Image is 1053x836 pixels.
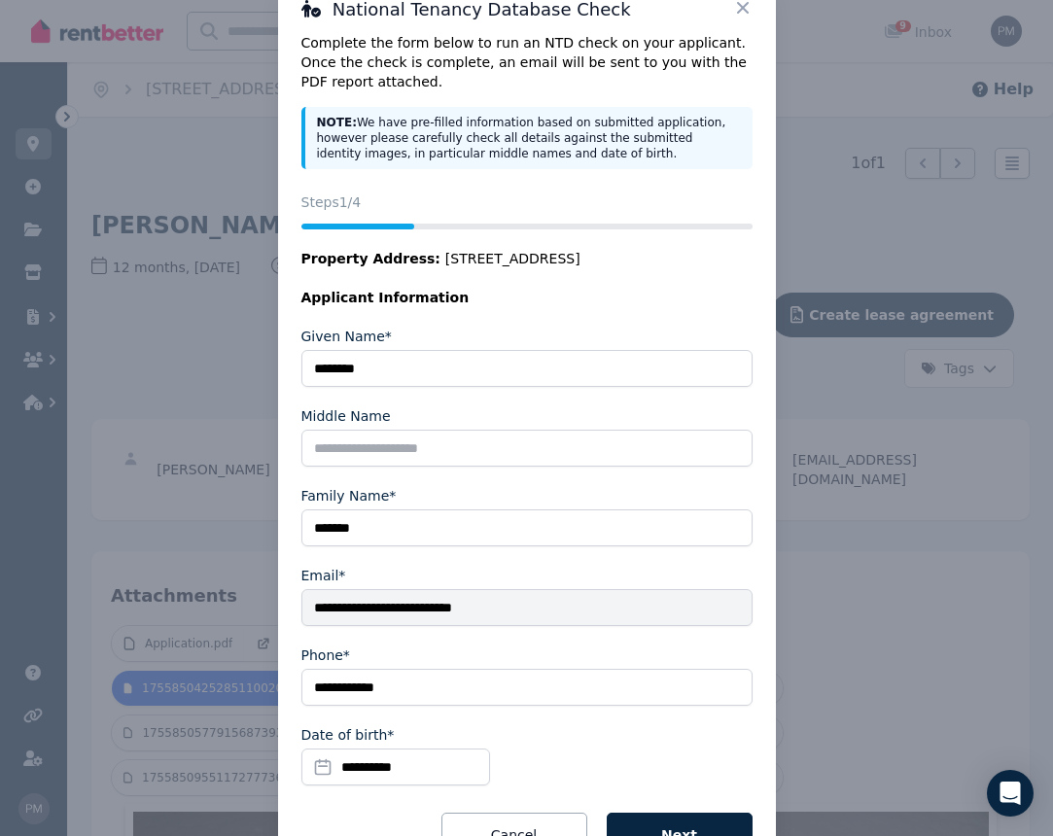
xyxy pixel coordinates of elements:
[301,725,395,745] label: Date of birth*
[445,249,580,268] span: [STREET_ADDRESS]
[301,33,753,91] p: Complete the form below to run an NTD check on your applicant. Once the check is complete, an ema...
[301,288,753,307] legend: Applicant Information
[301,486,397,505] label: Family Name*
[301,192,753,212] p: Steps 1 /4
[987,770,1034,817] div: Open Intercom Messenger
[301,406,391,426] label: Middle Name
[301,645,350,665] label: Phone*
[317,116,357,129] strong: NOTE:
[301,107,753,169] div: We have pre-filled information based on submitted application, however please carefully check all...
[301,566,346,585] label: Email*
[301,327,392,346] label: Given Name*
[301,251,440,266] span: Property Address:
